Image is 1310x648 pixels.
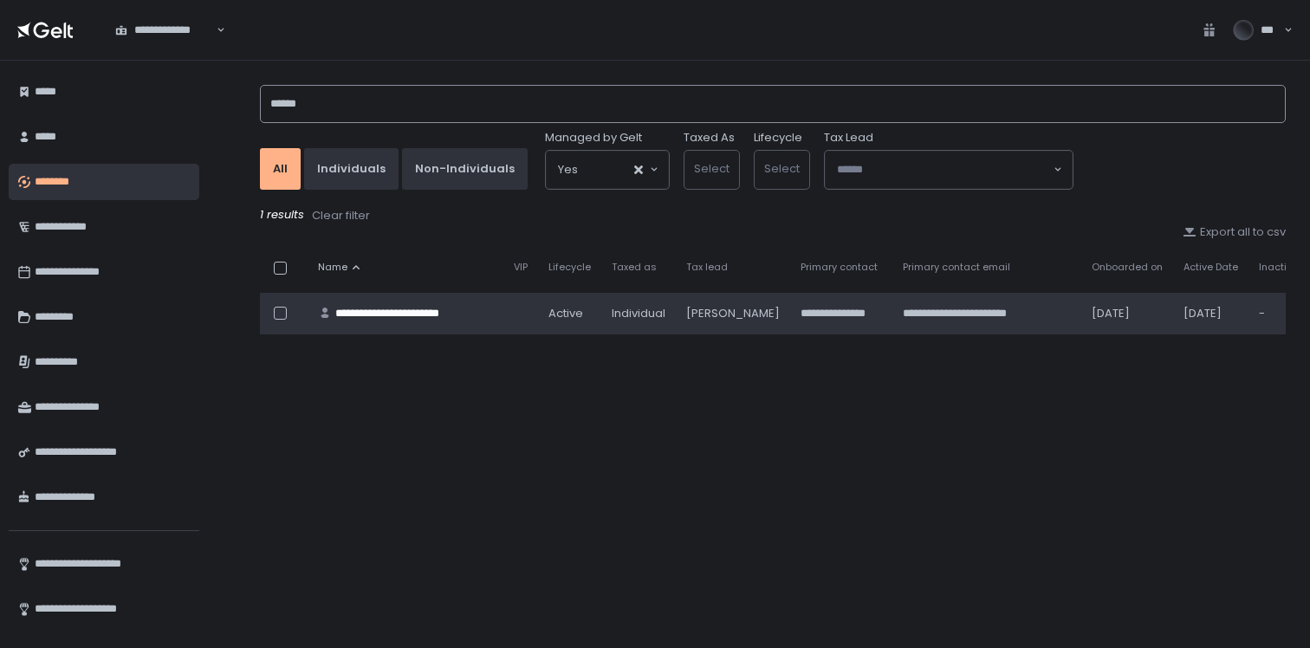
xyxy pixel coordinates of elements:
span: Select [694,160,730,177]
div: Individual [612,306,665,321]
span: Lifecycle [548,261,591,274]
input: Search for option [837,161,1052,178]
input: Search for option [214,22,215,39]
button: Non-Individuals [402,148,528,190]
span: Name [318,261,347,274]
div: [DATE] [1184,306,1238,321]
span: Taxed as [612,261,657,274]
div: [PERSON_NAME] [686,306,780,321]
div: Search for option [104,12,225,49]
div: Non-Individuals [415,161,515,177]
span: Tax Lead [824,130,873,146]
button: Individuals [304,148,399,190]
label: Lifecycle [754,130,802,146]
div: Clear filter [312,208,370,224]
span: Tax lead [686,261,728,274]
input: Search for option [578,161,632,178]
span: active [548,306,583,321]
div: [DATE] [1092,306,1163,321]
span: Onboarded on [1092,261,1163,274]
span: Select [764,160,800,177]
label: Taxed As [684,130,735,146]
span: Primary contact [801,261,878,274]
span: Managed by Gelt [545,130,642,146]
span: Yes [558,161,578,178]
div: Individuals [317,161,386,177]
button: Export all to csv [1183,224,1286,240]
span: Primary contact email [903,261,1010,274]
div: Search for option [825,151,1073,189]
button: Clear filter [311,207,371,224]
div: All [273,161,288,177]
span: VIP [514,261,528,274]
div: 1 results [260,207,1286,224]
span: Active Date [1184,261,1238,274]
button: All [260,148,301,190]
div: Search for option [546,151,669,189]
button: Clear Selected [634,165,643,174]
